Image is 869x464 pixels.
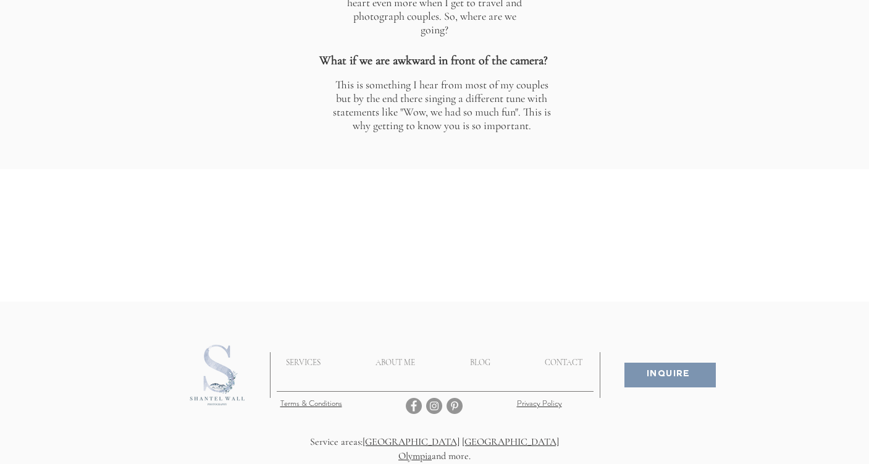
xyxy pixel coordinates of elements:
[348,347,443,378] a: ABOUT ME
[518,347,610,378] a: CONTACT
[259,347,610,378] nav: Site
[624,363,716,387] a: Inquire
[333,78,551,132] span: This is something I hear from most of my couples but by the end there singing a different tune wi...
[178,339,253,411] img: transparent (with name).png
[406,398,422,414] img: Facebook
[426,398,442,414] img: Instagram
[280,347,327,378] p: SERVICES
[259,347,348,378] div: SERVICES
[319,53,548,68] span: What if we are awkward in front of the camera?
[398,450,471,462] span: and more.
[443,347,518,378] a: BLOG
[462,436,559,448] a: [GEOGRAPHIC_DATA]
[363,436,460,448] a: [GEOGRAPHIC_DATA]
[310,436,363,448] span: Service areas:
[464,347,497,378] p: BLOG
[647,369,691,380] span: Inquire
[369,347,421,378] p: ABOUT ME
[539,347,589,378] p: CONTACT
[406,398,463,414] ul: Social Bar
[398,450,432,462] a: Olympia
[447,398,463,414] img: Pinterest
[517,399,562,408] a: Privacy Policy
[280,397,342,409] span: Terms & Conditions
[280,399,342,408] a: Terms & Conditions
[517,397,562,409] span: Privacy Policy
